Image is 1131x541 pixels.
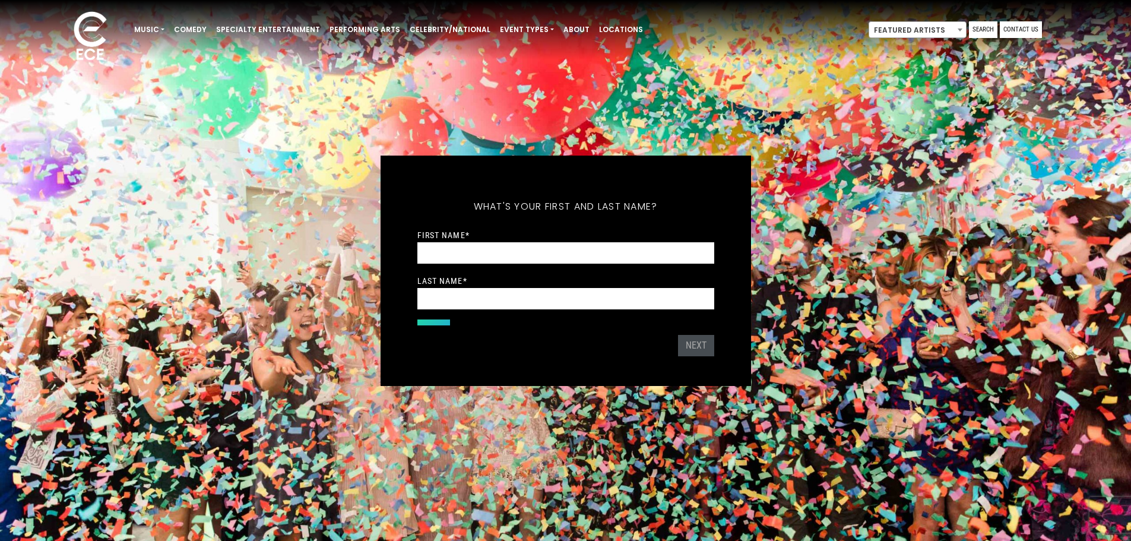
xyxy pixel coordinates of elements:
[61,8,120,66] img: ece_new_logo_whitev2-1.png
[417,230,470,241] label: First Name
[417,276,467,286] label: Last Name
[169,20,211,40] a: Comedy
[594,20,648,40] a: Locations
[211,20,325,40] a: Specialty Entertainment
[129,20,169,40] a: Music
[559,20,594,40] a: About
[417,185,714,228] h5: What's your first and last name?
[869,21,967,38] span: Featured Artists
[495,20,559,40] a: Event Types
[405,20,495,40] a: Celebrity/National
[969,21,997,38] a: Search
[1000,21,1042,38] a: Contact Us
[325,20,405,40] a: Performing Arts
[869,22,966,39] span: Featured Artists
